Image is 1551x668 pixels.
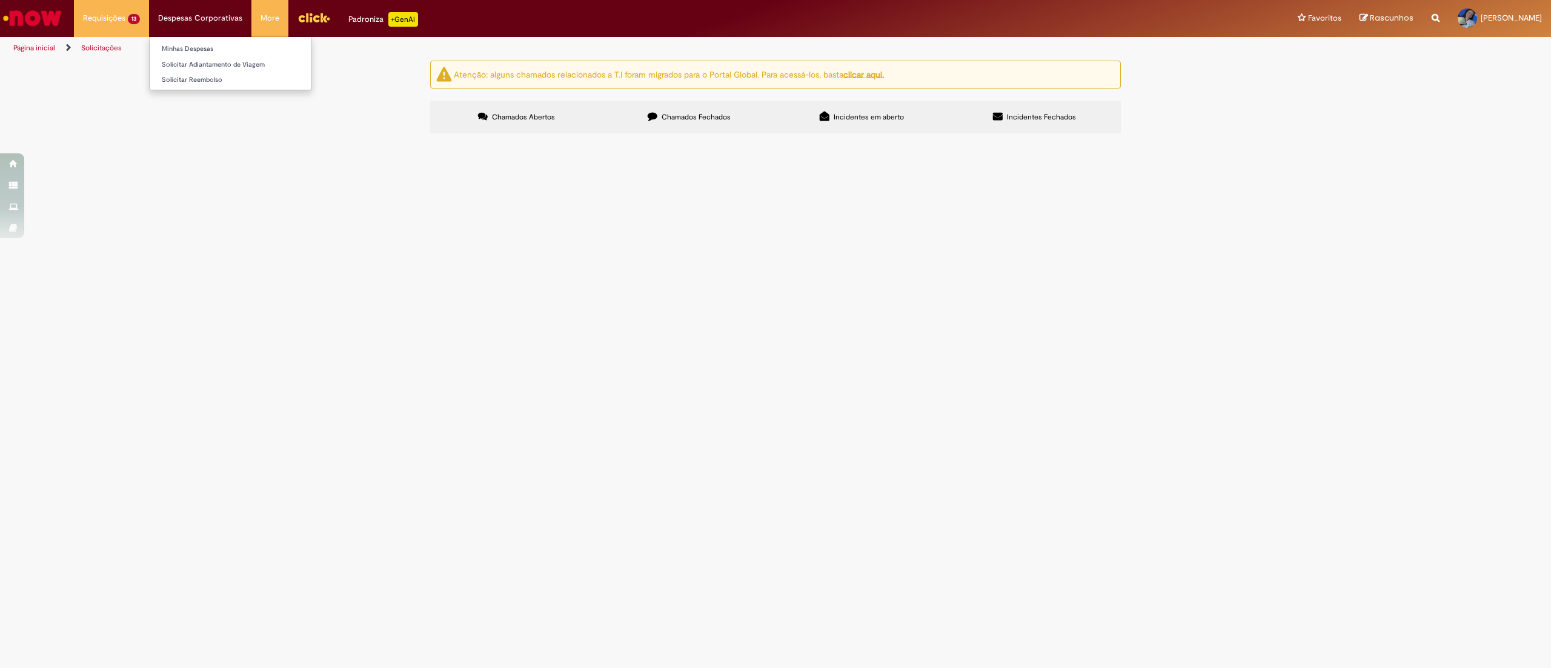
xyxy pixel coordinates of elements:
[834,112,904,122] span: Incidentes em aberto
[297,8,330,27] img: click_logo_yellow_360x200.png
[454,68,884,79] ng-bind-html: Atenção: alguns chamados relacionados a T.I foram migrados para o Portal Global. Para acessá-los,...
[492,112,555,122] span: Chamados Abertos
[150,73,311,87] a: Solicitar Reembolso
[149,36,312,90] ul: Despesas Corporativas
[388,12,418,27] p: +GenAi
[1,6,64,30] img: ServiceNow
[83,12,125,24] span: Requisições
[1308,12,1341,24] span: Favoritos
[1370,12,1413,24] span: Rascunhos
[13,43,55,53] a: Página inicial
[81,43,122,53] a: Solicitações
[1360,13,1413,24] a: Rascunhos
[348,12,418,27] div: Padroniza
[9,37,1025,59] ul: Trilhas de página
[1007,112,1076,122] span: Incidentes Fechados
[1481,13,1542,23] span: [PERSON_NAME]
[662,112,731,122] span: Chamados Fechados
[150,42,311,56] a: Minhas Despesas
[158,12,242,24] span: Despesas Corporativas
[150,58,311,72] a: Solicitar Adiantamento de Viagem
[128,14,140,24] span: 13
[261,12,279,24] span: More
[843,68,884,79] a: clicar aqui.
